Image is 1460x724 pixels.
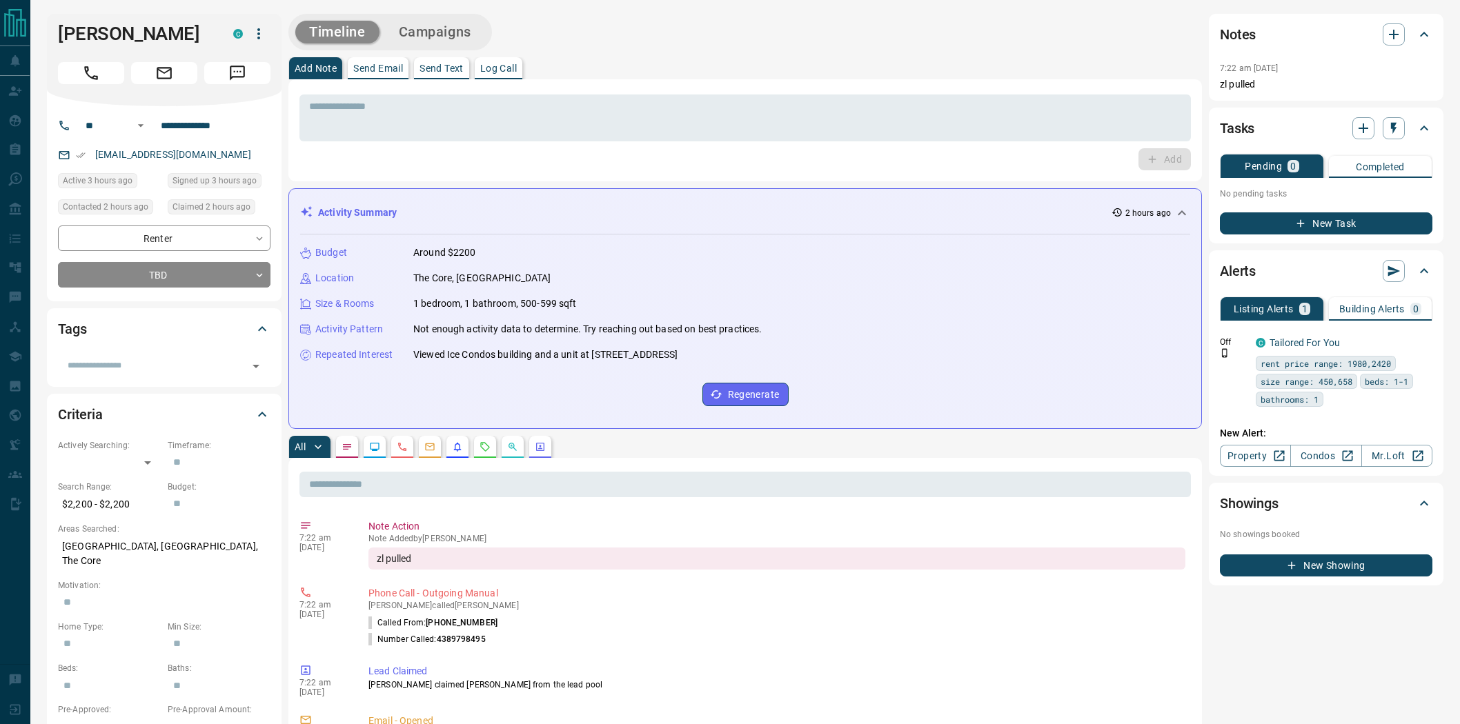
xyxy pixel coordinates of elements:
span: [PHONE_NUMBER] [426,618,497,627]
p: 7:22 am [299,600,348,610]
span: Message [204,62,270,84]
svg: Emails [424,441,435,452]
p: Search Range: [58,481,161,493]
div: Showings [1220,487,1432,520]
p: Actively Searching: [58,439,161,452]
p: Around $2200 [413,245,476,260]
p: Lead Claimed [368,664,1185,678]
svg: Lead Browsing Activity [369,441,380,452]
div: zl pulled [368,547,1185,570]
p: Add Note [295,63,337,73]
p: Home Type: [58,621,161,633]
p: Baths: [168,662,270,674]
button: Campaigns [385,21,485,43]
p: $2,200 - $2,200 [58,493,161,516]
p: 0 [1290,161,1296,171]
p: New Alert: [1220,426,1432,441]
h1: [PERSON_NAME] [58,23,213,45]
a: [EMAIL_ADDRESS][DOMAIN_NAME] [95,149,251,160]
p: 0 [1413,304,1419,314]
span: rent price range: 1980,2420 [1261,356,1391,370]
div: Criteria [58,398,270,431]
p: Budget [315,245,347,260]
span: bathrooms: 1 [1261,392,1319,406]
button: Open [132,117,149,134]
p: Beds: [58,662,161,674]
h2: Alerts [1220,260,1256,282]
svg: Calls [397,441,408,452]
p: Completed [1356,162,1405,172]
a: Property [1220,445,1291,467]
p: Pre-Approval Amount: [168,703,270,716]
h2: Criteria [58,403,103,425]
p: Note Added by [PERSON_NAME] [368,534,1185,543]
p: Pending [1245,161,1282,171]
p: [DATE] [299,610,348,619]
div: Mon Oct 13 2025 [168,173,270,192]
button: New Showing [1220,554,1432,576]
p: [PERSON_NAME] called [PERSON_NAME] [368,601,1185,610]
div: condos.ca [1256,338,1265,348]
p: 1 bedroom, 1 bathroom, 500-599 sqft [413,296,577,311]
svg: Listing Alerts [452,441,463,452]
svg: Email Verified [76,150,86,160]
p: zl pulled [1220,77,1432,92]
h2: Tags [58,318,86,340]
p: Motivation: [58,579,270,592]
div: Tags [58,312,270,345]
button: Regenerate [702,383,789,406]
div: TBD [58,262,270,288]
button: Open [246,356,266,376]
div: Notes [1220,18,1432,51]
svg: Opportunities [507,441,518,452]
p: Location [315,271,354,285]
p: [DATE] [299,687,348,697]
span: Claimed 2 hours ago [172,200,250,214]
span: Contacted 2 hours ago [63,200,148,214]
p: [DATE] [299,543,348,552]
p: Called From: [368,616,497,629]
p: Activity Pattern [315,322,383,336]
svg: Agent Actions [535,441,546,452]
div: Mon Oct 13 2025 [58,173,161,192]
p: Size & Rooms [315,296,375,311]
div: Activity Summary2 hours ago [300,200,1190,225]
button: Timeline [295,21,379,43]
h2: Tasks [1220,117,1254,139]
p: 7:22 am [DATE] [1220,63,1279,73]
p: Send Email [353,63,403,73]
div: Alerts [1220,254,1432,288]
p: Budget: [168,481,270,493]
span: Signed up 3 hours ago [172,174,257,188]
svg: Push Notification Only [1220,348,1230,358]
span: Active 3 hours ago [63,174,132,188]
p: Number Called: [368,633,486,645]
p: 1 [1302,304,1308,314]
div: Renter [58,225,270,251]
p: Building Alerts [1339,304,1405,314]
p: Viewed Ice Condos building and a unit at [STREET_ADDRESS] [413,348,678,362]
div: Mon Oct 13 2025 [168,199,270,219]
p: Repeated Interest [315,348,393,362]
div: condos.ca [233,29,243,39]
p: Log Call [480,63,517,73]
p: Pre-Approved: [58,703,161,716]
p: Not enough activity data to determine. Try reaching out based on best practices. [413,322,762,336]
span: Call [58,62,124,84]
p: The Core, [GEOGRAPHIC_DATA] [413,271,551,285]
span: size range: 450,658 [1261,374,1352,388]
a: Mr.Loft [1361,445,1432,467]
h2: Showings [1220,492,1279,514]
h2: Notes [1220,23,1256,46]
svg: Requests [480,441,491,452]
p: Note Action [368,519,1185,534]
p: 7:22 am [299,533,348,543]
div: Mon Oct 13 2025 [58,199,161,219]
p: [GEOGRAPHIC_DATA], [GEOGRAPHIC_DATA], The Core [58,535,270,572]
p: Activity Summary [318,205,397,220]
p: Areas Searched: [58,523,270,535]
p: Phone Call - Outgoing Manual [368,586,1185,601]
p: Min Size: [168,621,270,633]
div: Tasks [1220,112,1432,145]
a: Tailored For You [1270,337,1340,348]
